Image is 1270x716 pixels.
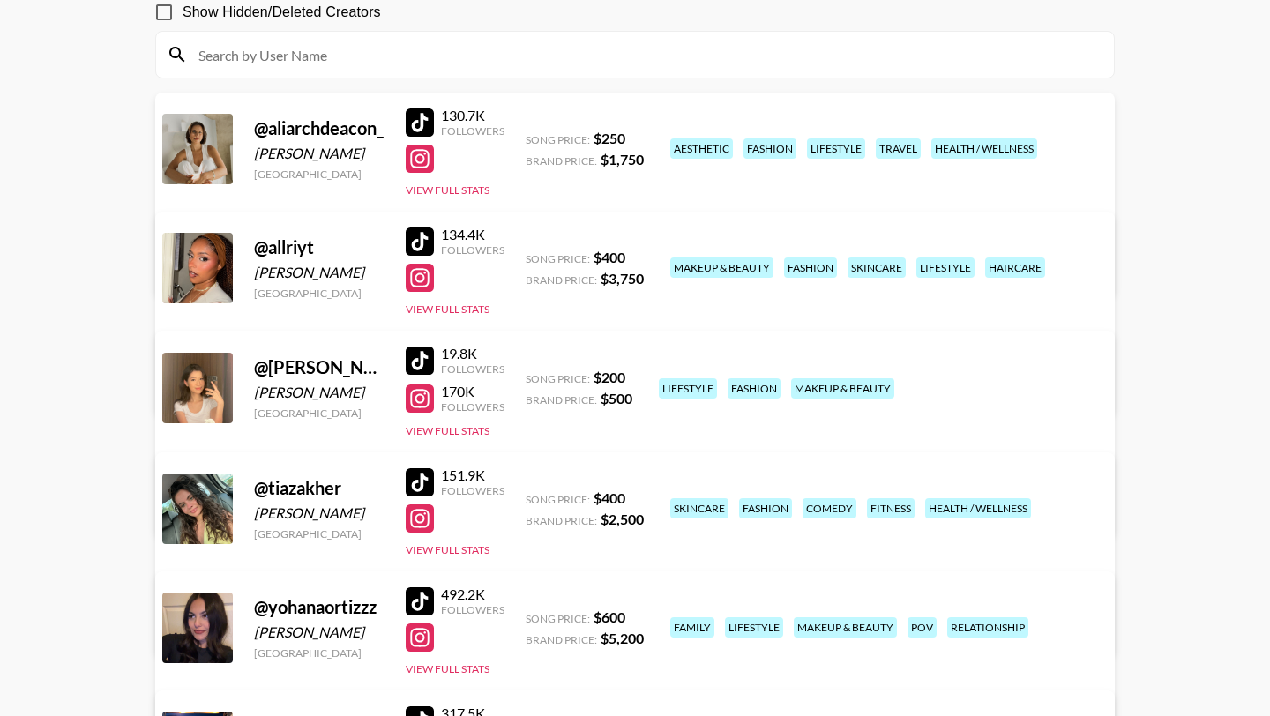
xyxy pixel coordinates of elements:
[601,630,644,646] strong: $ 5,200
[254,287,385,300] div: [GEOGRAPHIC_DATA]
[254,145,385,162] div: [PERSON_NAME]
[254,406,385,420] div: [GEOGRAPHIC_DATA]
[526,493,590,506] span: Song Price:
[743,138,796,159] div: fashion
[406,424,489,437] button: View Full Stats
[441,383,504,400] div: 170K
[254,477,385,499] div: @ tiazakher
[406,302,489,316] button: View Full Stats
[947,617,1028,638] div: relationship
[526,633,597,646] span: Brand Price:
[441,603,504,616] div: Followers
[601,151,644,168] strong: $ 1,750
[807,138,865,159] div: lifestyle
[526,252,590,265] span: Song Price:
[670,617,714,638] div: family
[254,356,385,378] div: @ [PERSON_NAME].[PERSON_NAME]
[725,617,783,638] div: lifestyle
[526,612,590,625] span: Song Price:
[441,484,504,497] div: Followers
[601,390,632,406] strong: $ 500
[254,504,385,522] div: [PERSON_NAME]
[526,372,590,385] span: Song Price:
[594,130,625,146] strong: $ 250
[441,243,504,257] div: Followers
[526,133,590,146] span: Song Price:
[728,378,781,399] div: fashion
[594,369,625,385] strong: $ 200
[183,2,381,23] span: Show Hidden/Deleted Creators
[848,257,906,278] div: skincare
[739,498,792,518] div: fashion
[526,393,597,406] span: Brand Price:
[803,498,856,518] div: comedy
[254,623,385,641] div: [PERSON_NAME]
[659,378,717,399] div: lifestyle
[254,168,385,181] div: [GEOGRAPHIC_DATA]
[254,646,385,660] div: [GEOGRAPHIC_DATA]
[441,226,504,243] div: 134.4K
[254,117,385,139] div: @ aliarchdeacon_
[441,466,504,484] div: 151.9K
[594,249,625,265] strong: $ 400
[441,400,504,414] div: Followers
[670,257,773,278] div: makeup & beauty
[601,270,644,287] strong: $ 3,750
[254,527,385,541] div: [GEOGRAPHIC_DATA]
[985,257,1045,278] div: haircare
[441,345,504,362] div: 19.8K
[254,384,385,401] div: [PERSON_NAME]
[908,617,937,638] div: pov
[867,498,915,518] div: fitness
[791,378,894,399] div: makeup & beauty
[254,596,385,618] div: @ yohanaortizzz
[670,138,733,159] div: aesthetic
[188,41,1103,69] input: Search by User Name
[670,498,728,518] div: skincare
[526,514,597,527] span: Brand Price:
[876,138,921,159] div: travel
[526,154,597,168] span: Brand Price:
[931,138,1037,159] div: health / wellness
[794,617,897,638] div: makeup & beauty
[441,585,504,603] div: 492.2K
[406,662,489,675] button: View Full Stats
[526,273,597,287] span: Brand Price:
[441,107,504,124] div: 130.7K
[406,183,489,197] button: View Full Stats
[406,543,489,556] button: View Full Stats
[594,608,625,625] strong: $ 600
[254,264,385,281] div: [PERSON_NAME]
[594,489,625,506] strong: $ 400
[925,498,1031,518] div: health / wellness
[441,124,504,138] div: Followers
[441,362,504,376] div: Followers
[254,236,385,258] div: @ allriyt
[784,257,837,278] div: fashion
[601,511,644,527] strong: $ 2,500
[916,257,975,278] div: lifestyle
